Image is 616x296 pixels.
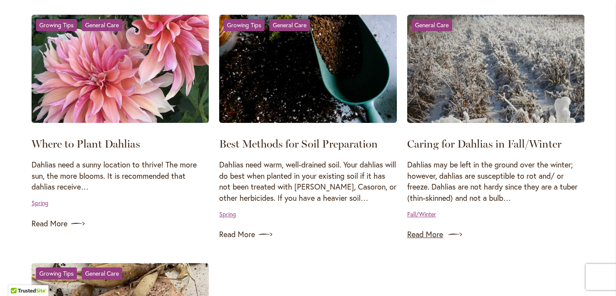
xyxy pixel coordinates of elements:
[407,210,436,218] a: Fall/Winter
[448,228,462,241] img: arrow icon
[219,159,397,204] p: Dahlias need warm, well-drained soil. Your dahlias will do best when planted in your existing soi...
[407,159,585,204] p: Dahlias may be left in the ground over the winter; however, dahlias are susceptible to rot and/ o...
[6,265,31,290] iframe: Launch Accessibility Center
[32,199,48,207] a: Spring
[32,217,209,231] a: Read More
[36,19,77,31] a: Growing Tips
[259,228,272,241] img: arrow icon
[219,228,397,241] a: Read More
[36,267,77,280] a: Growing Tips
[36,19,127,31] div: &
[412,19,452,31] a: General Care
[269,19,310,31] a: General Care
[407,228,585,241] a: Read More
[223,19,314,31] div: &
[407,15,585,126] a: Caring for Dahlias in Fall/Winter
[219,210,236,218] a: Spring
[82,267,122,280] a: General Care
[32,159,209,193] p: Dahlias need a sunny location to thrive! The more sun, the more blooms. It is recommended that da...
[32,137,140,150] a: Where to Plant Dahlias
[32,15,209,123] img: Where to Plant Dahlias
[71,217,85,231] img: arrow icon
[32,15,209,126] a: Where to Plant Dahlias
[219,15,397,123] img: Best Methods for Soil Preparation
[36,267,127,280] div: &
[82,19,122,31] a: General Care
[219,137,378,150] a: Best Methods for Soil Preparation
[219,15,397,126] a: Best Methods for Soil Preparation
[407,15,585,123] img: Caring for Dahlias in Fall/Winter
[407,137,562,150] a: Caring for Dahlias in Fall/Winter
[223,19,265,31] a: Growing Tips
